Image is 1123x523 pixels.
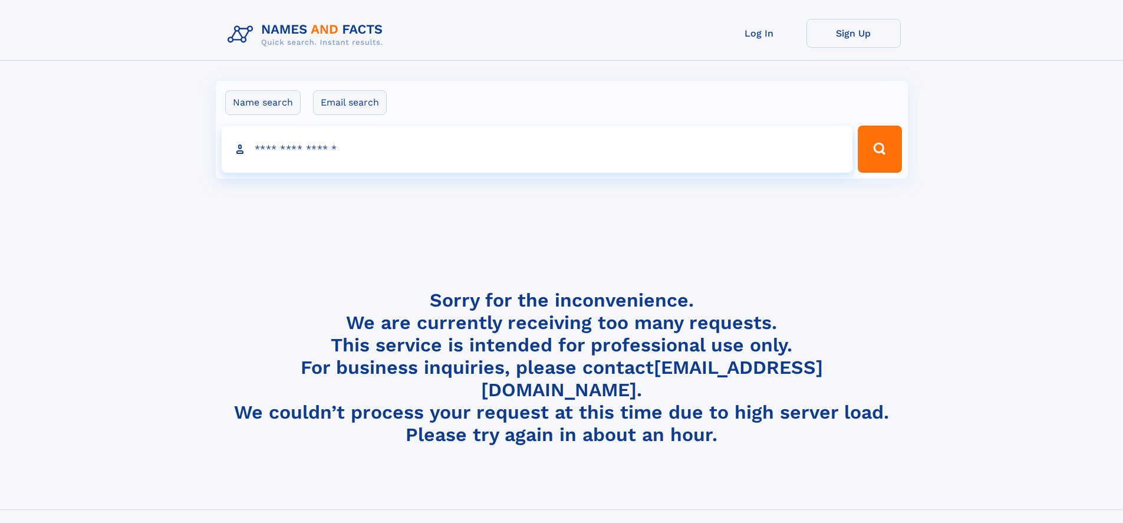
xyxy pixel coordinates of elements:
[712,19,806,48] a: Log In
[858,126,901,173] button: Search Button
[481,356,823,401] a: [EMAIL_ADDRESS][DOMAIN_NAME]
[222,126,853,173] input: search input
[223,19,393,51] img: Logo Names and Facts
[313,90,387,115] label: Email search
[806,19,901,48] a: Sign Up
[225,90,301,115] label: Name search
[223,289,901,446] h4: Sorry for the inconvenience. We are currently receiving too many requests. This service is intend...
